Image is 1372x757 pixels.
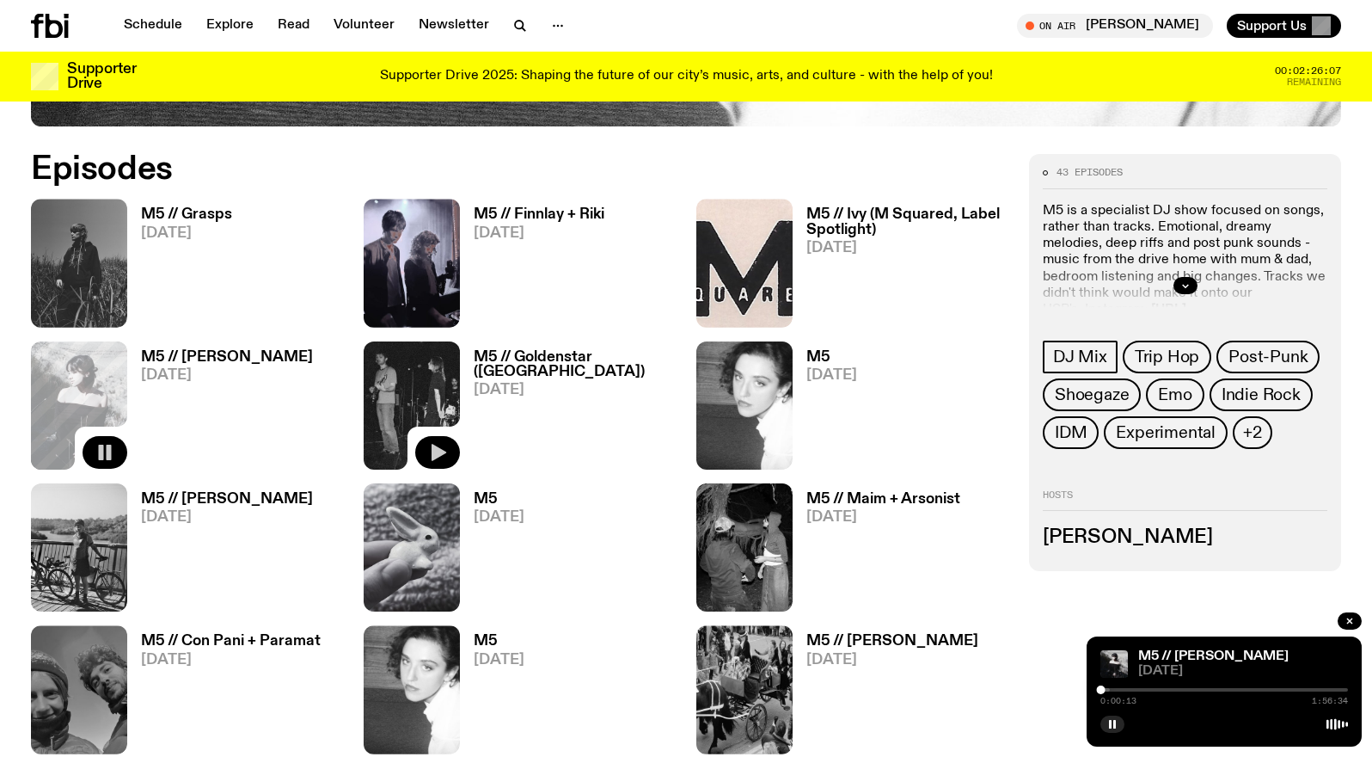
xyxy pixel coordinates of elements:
[127,350,313,470] a: M5 // [PERSON_NAME][DATE]
[141,492,313,507] h3: M5 // [PERSON_NAME]
[323,14,405,38] a: Volunteer
[806,350,857,365] h3: M5
[1146,378,1204,411] a: Emo
[1158,385,1191,404] span: Emo
[1043,203,1327,385] p: M5 is a specialist DJ show focused on songs, rather than tracks. Emotional, dreamy melodies, deep...
[1228,348,1308,366] span: Post-Punk
[127,634,321,754] a: M5 // Con Pani + Paramat[DATE]
[141,207,232,222] h3: M5 // Grasps
[1017,14,1213,38] button: On Air[PERSON_NAME]
[1135,348,1199,366] span: Trip Hop
[1138,665,1348,678] span: [DATE]
[1312,697,1348,705] span: 1:56:34
[1138,649,1289,663] a: M5 // [PERSON_NAME]
[1053,348,1107,366] span: DJ Mix
[141,634,321,649] h3: M5 // Con Pani + Paramat
[31,154,897,185] h2: Episodes
[1043,378,1141,411] a: Shoegaze
[141,510,313,525] span: [DATE]
[1055,423,1087,442] span: IDM
[141,226,232,241] span: [DATE]
[127,492,313,612] a: M5 // [PERSON_NAME][DATE]
[806,368,857,383] span: [DATE]
[1222,385,1301,404] span: Indie Rock
[1123,341,1211,373] a: Trip Hop
[364,625,460,754] img: A black and white photo of Lilly wearing a white blouse and looking up at the camera.
[460,634,524,754] a: M5[DATE]
[474,653,524,668] span: [DATE]
[1055,385,1129,404] span: Shoegaze
[141,368,313,383] span: [DATE]
[380,69,993,84] p: Supporter Drive 2025: Shaping the future of our city’s music, arts, and culture - with the help o...
[793,634,978,754] a: M5 // [PERSON_NAME][DATE]
[806,207,1008,237] h3: M5 // Ivy (M Squared, Label Spotlight)
[1057,168,1123,177] span: 43 episodes
[408,14,499,38] a: Newsletter
[1116,423,1216,442] span: Experimental
[113,14,193,38] a: Schedule
[1243,423,1262,442] span: +2
[793,207,1008,327] a: M5 // Ivy (M Squared, Label Spotlight)[DATE]
[474,634,524,649] h3: M5
[1043,490,1327,511] h2: Hosts
[793,492,960,612] a: M5 // Maim + Arsonist[DATE]
[460,492,524,612] a: M5[DATE]
[696,342,793,470] img: A black and white photo of Lilly wearing a white blouse and looking up at the camera.
[1100,697,1136,705] span: 0:00:13
[127,207,232,327] a: M5 // Grasps[DATE]
[806,634,978,649] h3: M5 // [PERSON_NAME]
[141,653,321,668] span: [DATE]
[474,226,604,241] span: [DATE]
[460,207,604,327] a: M5 // Finnlay + Riki[DATE]
[67,62,136,91] h3: Supporter Drive
[806,241,1008,255] span: [DATE]
[1227,14,1341,38] button: Support Us
[1287,77,1341,87] span: Remaining
[474,492,524,507] h3: M5
[460,350,676,470] a: M5 // Goldenstar ([GEOGRAPHIC_DATA])[DATE]
[196,14,264,38] a: Explore
[474,350,676,379] h3: M5 // Goldenstar ([GEOGRAPHIC_DATA])
[1275,66,1341,76] span: 00:02:26:07
[1043,528,1327,547] h3: [PERSON_NAME]
[1233,416,1272,449] button: +2
[474,383,676,397] span: [DATE]
[474,207,604,222] h3: M5 // Finnlay + Riki
[1216,341,1320,373] a: Post-Punk
[1210,378,1313,411] a: Indie Rock
[474,510,524,525] span: [DATE]
[806,510,960,525] span: [DATE]
[141,350,313,365] h3: M5 // [PERSON_NAME]
[1104,416,1228,449] a: Experimental
[267,14,320,38] a: Read
[806,492,960,507] h3: M5 // Maim + Arsonist
[806,653,978,668] span: [DATE]
[1237,18,1307,34] span: Support Us
[1043,341,1118,373] a: DJ Mix
[793,350,857,470] a: M5[DATE]
[1043,416,1099,449] a: IDM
